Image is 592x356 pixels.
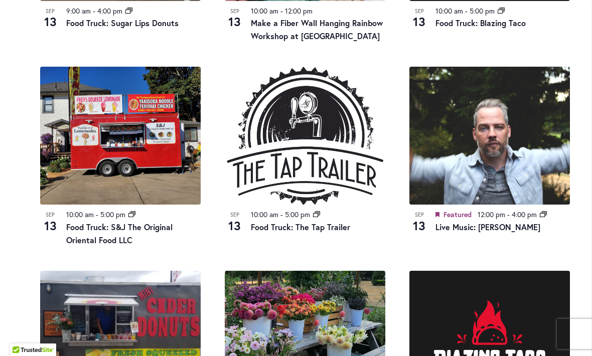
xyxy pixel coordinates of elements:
[225,217,245,234] span: 13
[40,211,60,219] span: Sep
[66,210,94,219] time: 10:00 am
[285,6,313,16] time: 12:00 pm
[478,210,505,219] time: 12:00 pm
[66,222,173,245] a: Food Truck: S&J The Original Oriental Food LLC
[507,210,510,219] span: -
[40,7,60,16] span: Sep
[435,18,526,28] a: Food Truck: Blazing Taco
[66,18,179,28] a: Food Truck: Sugar Lips Donuts
[225,67,385,205] img: Food Truck: The Tap Trailer
[280,210,283,219] span: -
[66,6,91,16] time: 9:00 am
[409,67,570,205] img: Live Music: Tyler Stenson
[280,6,283,16] span: -
[251,210,278,219] time: 10:00 am
[285,210,310,219] time: 5:00 pm
[97,6,122,16] time: 4:00 pm
[470,6,495,16] time: 5:00 pm
[409,217,429,234] span: 13
[435,222,540,232] a: Live Music: [PERSON_NAME]
[251,18,383,41] a: Make a Fiber Wall Hanging Rainbow Workshop at [GEOGRAPHIC_DATA]
[443,210,472,219] span: Featured
[225,13,245,30] span: 13
[465,6,468,16] span: -
[225,7,245,16] span: Sep
[251,222,350,232] a: Food Truck: The Tap Trailer
[409,211,429,219] span: Sep
[8,320,36,348] iframe: Launch Accessibility Center
[100,210,125,219] time: 5:00 pm
[225,211,245,219] span: Sep
[435,6,463,16] time: 10:00 am
[251,6,278,16] time: 10:00 am
[435,209,439,221] em: Featured
[512,210,537,219] time: 4:00 pm
[93,6,95,16] span: -
[40,217,60,234] span: 13
[40,13,60,30] span: 13
[96,210,98,219] span: -
[40,67,201,205] img: Food Cart – S&J “The Original Oriental Food”
[409,7,429,16] span: Sep
[409,13,429,30] span: 13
